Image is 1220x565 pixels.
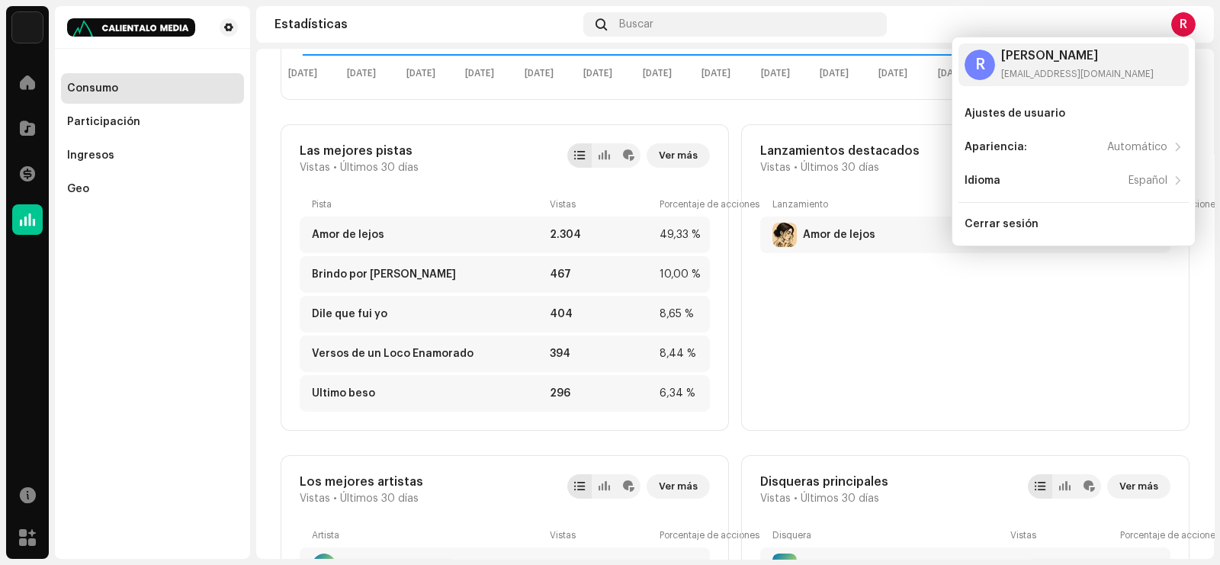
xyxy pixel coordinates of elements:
[340,162,419,174] span: Últimos 30 días
[312,268,456,281] div: Brindo por ella
[965,108,1065,120] div: Ajustes de usuario
[1010,529,1114,541] div: Vistas
[1119,471,1158,502] span: Ver más
[1107,474,1170,499] button: Ver más
[619,18,653,30] span: Buscar
[550,529,653,541] div: Vistas
[965,50,995,80] div: R
[333,493,337,505] span: •
[550,268,653,281] div: 467
[878,69,907,79] text: [DATE]
[772,198,1004,210] div: Lanzamiento
[67,82,118,95] div: Consumo
[300,143,419,159] div: Las mejores pistas
[550,308,653,320] div: 404
[772,529,1004,541] div: Disquera
[1171,12,1196,37] div: R
[660,348,698,360] div: 8,44 %
[61,73,244,104] re-m-nav-item: Consumo
[61,107,244,137] re-m-nav-item: Participación
[1107,141,1167,153] div: Automático
[67,183,89,195] div: Geo
[550,387,653,400] div: 296
[701,69,730,79] text: [DATE]
[794,162,798,174] span: •
[61,140,244,171] re-m-nav-item: Ingresos
[550,198,653,210] div: Vistas
[1001,68,1154,80] div: [EMAIL_ADDRESS][DOMAIN_NAME]
[660,308,698,320] div: 8,65 %
[465,69,494,79] text: [DATE]
[312,198,544,210] div: Pista
[647,143,710,168] button: Ver más
[1001,50,1154,62] div: [PERSON_NAME]
[660,229,698,241] div: 49,33 %
[801,493,879,505] span: Últimos 30 días
[312,308,387,320] div: Dile que fui yo
[312,229,384,241] div: Amor de lejos
[659,140,698,171] span: Ver más
[312,387,375,400] div: Último beso
[820,69,849,79] text: [DATE]
[347,69,376,79] text: [DATE]
[760,493,791,505] span: Vistas
[801,162,879,174] span: Últimos 30 días
[760,143,920,159] div: Lanzamientos destacados
[958,98,1189,129] re-m-nav-item: Ajustes de usuario
[67,116,140,128] div: Participación
[760,474,888,490] div: Disqueras principales
[525,69,554,79] text: [DATE]
[803,229,875,241] div: Amor de lejos
[958,209,1189,239] re-m-nav-item: Cerrar sesión
[312,348,474,360] div: Versos de un Loco Enamorado
[61,174,244,204] re-m-nav-item: Geo
[333,162,337,174] span: •
[300,162,330,174] span: Vistas
[583,69,612,79] text: [DATE]
[406,69,435,79] text: [DATE]
[647,474,710,499] button: Ver más
[660,529,698,541] div: Porcentaje de acciones
[660,198,698,210] div: Porcentaje de acciones
[965,218,1039,230] div: Cerrar sesión
[67,18,195,37] img: 0ed834c7-8d06-45ec-9a54-f43076e9bbbc
[550,348,653,360] div: 394
[659,471,698,502] span: Ver más
[340,493,419,505] span: Últimos 30 días
[958,165,1189,196] re-m-nav-item: Idioma
[761,69,790,79] text: [DATE]
[965,141,1027,153] div: Apariencia:
[300,493,330,505] span: Vistas
[794,493,798,505] span: •
[760,162,791,174] span: Vistas
[288,69,317,79] text: [DATE]
[772,223,797,247] img: 3C7449B1-8FF0-487A-9C99-1FE0F707F5A2
[965,175,1000,187] div: Idioma
[274,18,577,30] div: Estadísticas
[660,387,698,400] div: 6,34 %
[300,474,423,490] div: Los mejores artistas
[312,529,544,541] div: Artista
[550,229,653,241] div: 2.304
[1128,175,1167,187] div: Español
[67,149,114,162] div: Ingresos
[12,12,43,43] img: 4d5a508c-c80f-4d99-b7fb-82554657661d
[958,132,1189,162] re-m-nav-item: Apariencia:
[938,69,967,79] text: [DATE]
[643,69,672,79] text: [DATE]
[660,268,698,281] div: 10,00 %
[1120,529,1158,541] div: Porcentaje de acciones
